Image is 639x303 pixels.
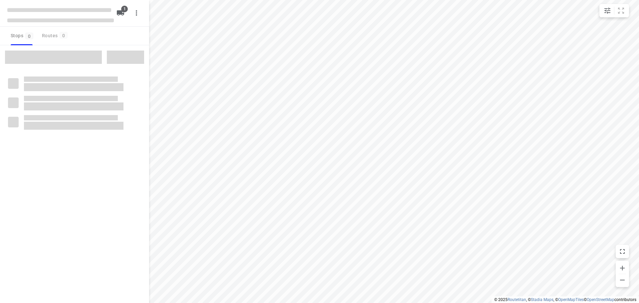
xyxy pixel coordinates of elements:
[508,297,526,302] a: Routetitan
[531,297,553,302] a: Stadia Maps
[558,297,584,302] a: OpenMapTiles
[587,297,614,302] a: OpenStreetMap
[494,297,636,302] li: © 2025 , © , © © contributors
[601,4,614,17] button: Map settings
[599,4,629,17] div: small contained button group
